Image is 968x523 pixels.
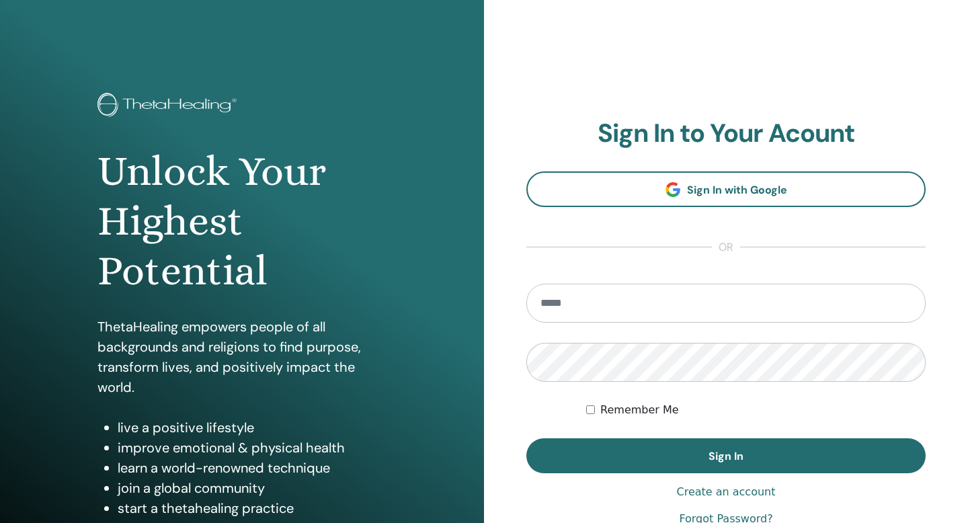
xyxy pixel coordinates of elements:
span: or [712,239,740,255]
h2: Sign In to Your Acount [526,118,926,149]
label: Remember Me [600,402,679,418]
div: Keep me authenticated indefinitely or until I manually logout [586,402,926,418]
button: Sign In [526,438,926,473]
li: start a thetahealing practice [118,498,387,518]
a: Sign In with Google [526,171,926,207]
span: Sign In [709,449,743,463]
span: Sign In with Google [687,183,787,197]
li: improve emotional & physical health [118,438,387,458]
h1: Unlock Your Highest Potential [97,147,387,296]
li: join a global community [118,478,387,498]
p: ThetaHealing empowers people of all backgrounds and religions to find purpose, transform lives, a... [97,317,387,397]
li: learn a world-renowned technique [118,458,387,478]
a: Create an account [676,484,775,500]
li: live a positive lifestyle [118,417,387,438]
